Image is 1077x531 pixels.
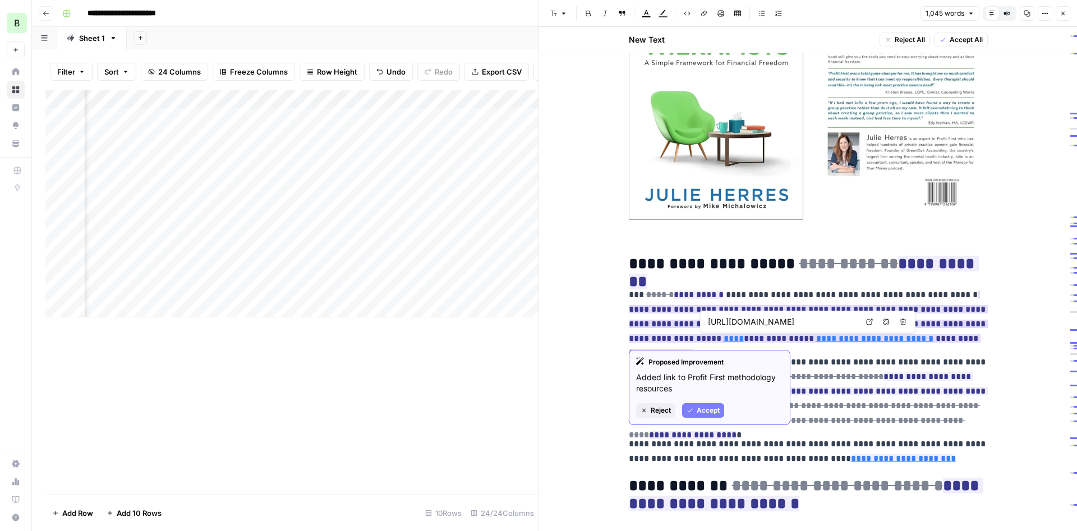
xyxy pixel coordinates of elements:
[7,135,25,153] a: Your Data
[636,357,783,367] div: Proposed Improvement
[880,33,930,47] button: Reject All
[369,63,413,81] button: Undo
[466,504,538,522] div: 24/24 Columns
[7,473,25,491] a: Usage
[636,403,675,418] button: Reject
[50,63,93,81] button: Filter
[100,504,168,522] button: Add 10 Rows
[7,491,25,509] a: Learning Hub
[45,504,100,522] button: Add Row
[213,63,295,81] button: Freeze Columns
[7,81,25,99] a: Browse
[421,504,466,522] div: 10 Rows
[7,9,25,37] button: Workspace: Bennett Financials
[7,99,25,117] a: Insights
[7,63,25,81] a: Home
[230,66,288,77] span: Freeze Columns
[926,8,964,19] span: 1,045 words
[651,405,671,415] span: Reject
[682,403,724,418] button: Accept
[386,66,406,77] span: Undo
[435,66,453,77] span: Redo
[464,63,529,81] button: Export CSV
[57,27,127,49] a: Sheet 1
[629,34,665,45] h2: New Text
[317,66,357,77] span: Row Height
[14,16,20,30] span: B
[950,35,983,45] span: Accept All
[895,35,925,45] span: Reject All
[920,6,979,21] button: 1,045 words
[935,33,988,47] button: Accept All
[62,507,93,519] span: Add Row
[117,507,162,519] span: Add 10 Rows
[158,66,201,77] span: 24 Columns
[7,455,25,473] a: Settings
[636,372,783,394] p: Added link to Profit First methodology resources
[79,33,105,44] div: Sheet 1
[141,63,208,81] button: 24 Columns
[104,66,119,77] span: Sort
[7,117,25,135] a: Opportunities
[57,66,75,77] span: Filter
[417,63,460,81] button: Redo
[697,405,720,415] span: Accept
[7,509,25,527] button: Help + Support
[97,63,136,81] button: Sort
[300,63,365,81] button: Row Height
[482,66,522,77] span: Export CSV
